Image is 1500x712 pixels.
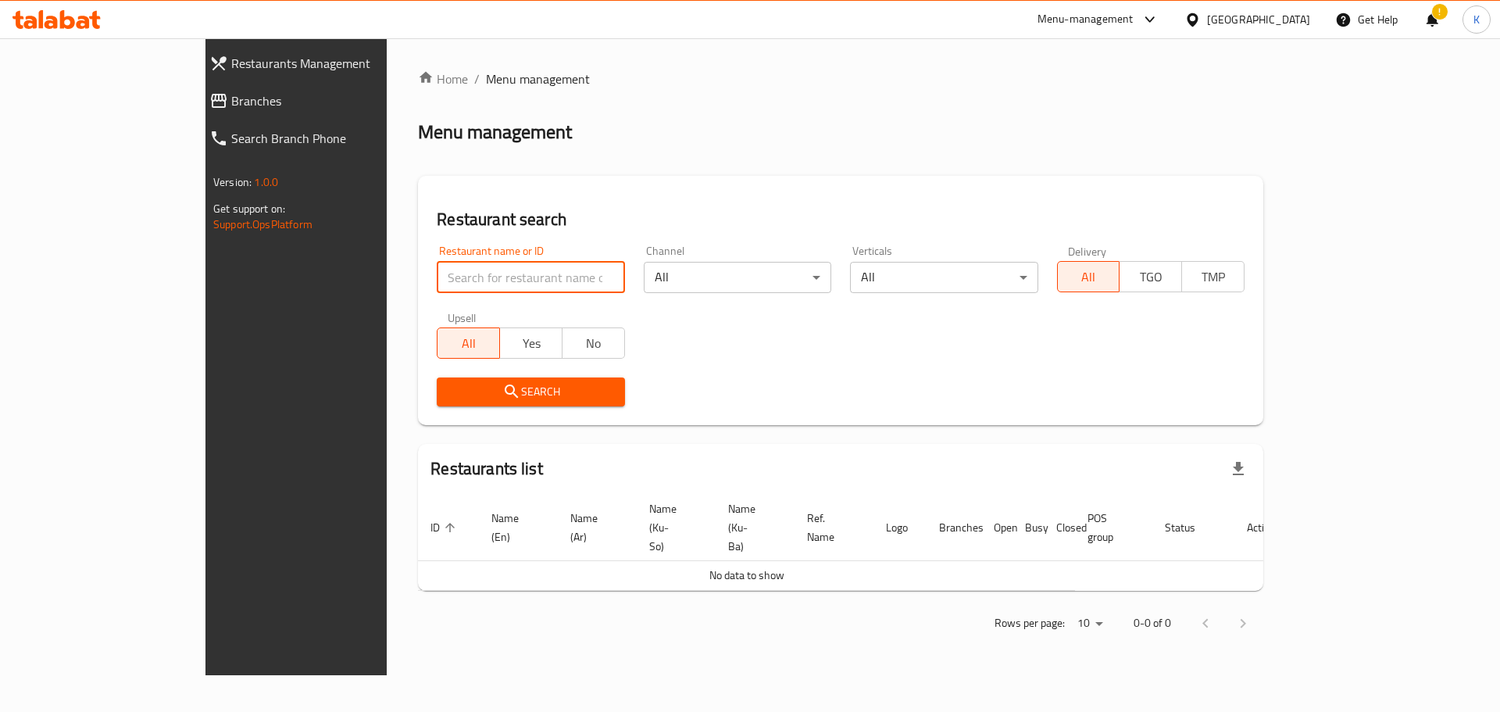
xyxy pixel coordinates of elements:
a: Branches [197,82,456,120]
a: Support.OpsPlatform [213,214,312,234]
span: Search [449,382,612,402]
span: All [444,332,494,355]
span: TGO [1126,266,1176,288]
span: All [1064,266,1114,288]
li: / [474,70,480,88]
div: [GEOGRAPHIC_DATA] [1207,11,1310,28]
span: Branches [231,91,444,110]
span: Name (Ar) [570,509,618,546]
span: 1.0.0 [254,172,278,192]
input: Search for restaurant name or ID.. [437,262,624,293]
th: Logo [873,495,927,561]
div: Menu-management [1037,10,1134,29]
span: Restaurants Management [231,54,444,73]
span: Yes [506,332,556,355]
button: All [1057,261,1120,292]
h2: Menu management [418,120,572,145]
button: All [437,327,500,359]
th: Action [1234,495,1288,561]
span: Status [1165,518,1216,537]
h2: Restaurant search [437,208,1245,231]
span: POS group [1087,509,1134,546]
button: Yes [499,327,562,359]
label: Upsell [448,312,477,323]
div: All [850,262,1037,293]
div: All [644,262,831,293]
span: Search Branch Phone [231,129,444,148]
span: Get support on: [213,199,285,219]
span: Ref. Name [807,509,855,546]
a: Search Branch Phone [197,120,456,157]
span: No [569,332,619,355]
button: TMP [1181,261,1245,292]
nav: breadcrumb [418,70,1263,88]
span: No data to show [709,565,784,585]
span: ID [430,518,460,537]
a: Restaurants Management [197,45,456,82]
span: TMP [1188,266,1238,288]
p: Rows per page: [995,614,1065,633]
th: Busy [1012,495,1044,561]
th: Branches [927,495,981,561]
h2: Restaurants list [430,457,542,481]
button: TGO [1119,261,1182,292]
label: Delivery [1068,245,1107,256]
span: K [1473,11,1480,28]
th: Open [981,495,1012,561]
button: No [562,327,625,359]
p: 0-0 of 0 [1134,614,1171,633]
span: Name (En) [491,509,539,546]
th: Closed [1044,495,1075,561]
span: Version: [213,172,252,192]
span: Name (Ku-So) [649,499,697,556]
div: Export file [1220,450,1257,488]
button: Search [437,377,624,406]
span: Name (Ku-Ba) [728,499,776,556]
div: Rows per page: [1071,612,1109,635]
table: enhanced table [418,495,1288,591]
span: Menu management [486,70,590,88]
